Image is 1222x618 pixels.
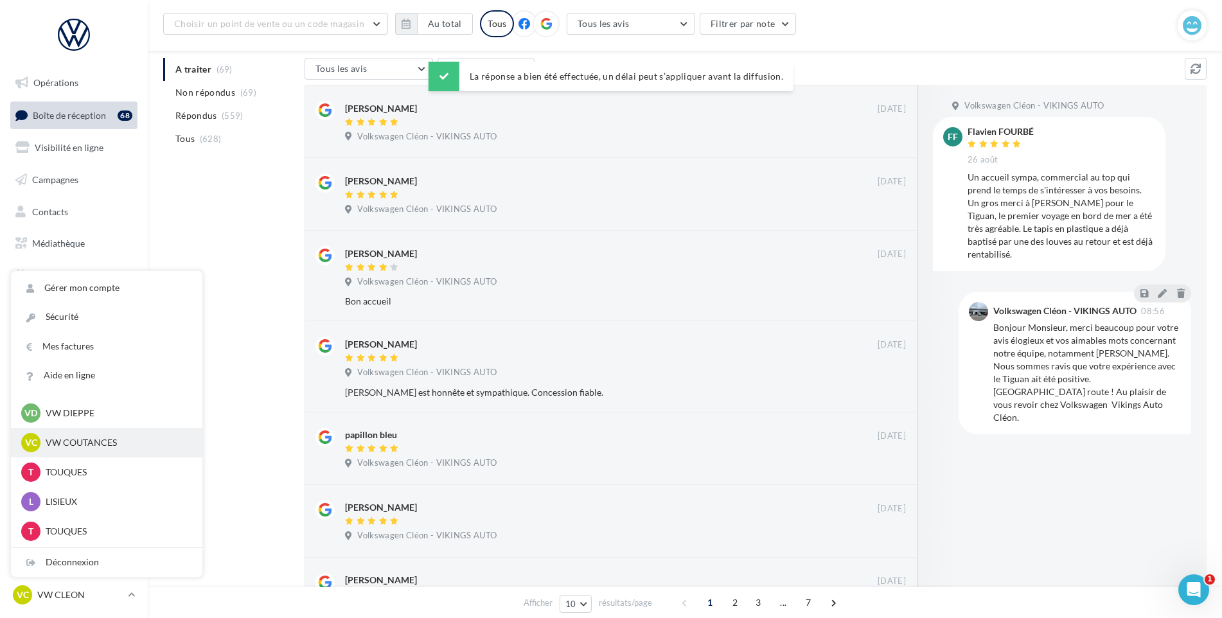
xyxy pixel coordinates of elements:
button: Au total [417,13,473,35]
span: Volkswagen Cléon - VIKINGS AUTO [357,457,497,469]
span: [DATE] [878,576,906,587]
button: Tous les avis [567,13,695,35]
a: Mes factures [11,332,202,361]
span: 7 [798,592,819,613]
span: Opérations [33,77,78,88]
span: VC [17,588,29,601]
span: Volkswagen Cléon - VIKINGS AUTO [357,276,497,288]
span: Volkswagen Cléon - VIKINGS AUTO [964,100,1104,112]
span: [DATE] [878,103,906,115]
span: Boîte de réception [33,109,106,120]
span: (69) [240,87,256,98]
span: Choisir un point de vente ou un code magasin [174,18,364,29]
span: Tous [175,132,195,145]
a: PLV et print personnalisable [8,294,140,332]
span: Volkswagen Cléon - VIKINGS AUTO [357,530,497,542]
span: Répondus [175,109,217,122]
a: Contacts [8,199,140,225]
div: Tous [480,10,514,37]
span: Médiathèque [32,238,85,249]
span: [DATE] [878,176,906,188]
span: [DATE] [878,249,906,260]
span: Afficher [524,597,553,609]
button: Choisir un point de vente ou un code magasin [163,13,388,35]
span: 10 [565,599,576,609]
a: Sécurité [11,303,202,331]
p: TOUQUES [46,466,187,479]
button: Au total [395,13,473,35]
span: [DATE] [878,503,906,515]
span: L [29,495,33,508]
span: 2 [725,592,745,613]
span: 08:56 [1141,307,1165,315]
span: Volkswagen Cléon - VIKINGS AUTO [357,367,497,378]
a: Médiathèque [8,230,140,257]
span: VD [24,407,37,419]
a: Opérations [8,69,140,96]
span: T [28,466,33,479]
span: 3 [748,592,768,613]
p: TOUQUES [46,525,187,538]
a: Campagnes [8,166,140,193]
span: Visibilité en ligne [35,142,103,153]
div: Volkswagen Cléon - VIKINGS AUTO [993,306,1137,315]
span: ... [773,592,793,613]
div: Bonjour Monsieur, merci beaucoup pour votre avis élogieux et vos aimables mots concernant notre é... [993,321,1181,424]
div: [PERSON_NAME] [345,338,417,351]
span: [DATE] [878,339,906,351]
div: papillon bleu [345,428,397,441]
p: VW CLEON [37,588,123,601]
span: 1 [1205,574,1215,585]
a: Aide en ligne [11,361,202,390]
span: Campagnes [32,174,78,185]
span: 26 août [968,154,998,166]
div: [PERSON_NAME] [345,247,417,260]
a: Campagnes DataOnDemand [8,337,140,375]
span: (628) [200,134,222,144]
button: 10 [560,595,592,613]
div: [PERSON_NAME] [345,574,417,587]
div: La réponse a bien été effectuée, un délai peut s’appliquer avant la diffusion. [429,62,793,91]
span: 1 [700,592,720,613]
div: [PERSON_NAME] est honnête et sympathique. Concession fiable. [345,386,822,399]
div: [PERSON_NAME] [345,175,417,188]
span: Non répondus [175,86,235,99]
a: Gérer mon compte [11,274,202,303]
button: Filtrer par note [700,13,797,35]
div: 68 [118,110,132,121]
p: VW DIEPPE [46,407,187,419]
a: VC VW CLEON [10,583,137,607]
span: (559) [222,110,244,121]
span: VC [25,436,37,449]
span: Tous les avis [315,63,367,74]
div: Bon accueil [345,295,822,308]
span: [DATE] [878,430,906,442]
p: LISIEUX [46,495,187,508]
span: Contacts [32,206,68,216]
button: Tous les avis [305,58,433,80]
div: Flavien FOURBÉ [968,127,1034,136]
span: Tous les avis [578,18,630,29]
span: T [28,525,33,538]
button: Filtrer par note [438,58,535,80]
div: [PERSON_NAME] [345,501,417,514]
span: Volkswagen Cléon - VIKINGS AUTO [357,131,497,143]
a: Visibilité en ligne [8,134,140,161]
span: résultats/page [599,597,652,609]
div: Déconnexion [11,548,202,577]
span: Volkswagen Cléon - VIKINGS AUTO [357,204,497,215]
span: FF [948,130,958,143]
span: Calendrier [32,270,75,281]
a: Boîte de réception68 [8,102,140,129]
div: Un accueil sympa, commercial au top qui prend le temps de s'intéresser à vos besoins. Un gros mer... [968,171,1155,261]
p: VW COUTANCES [46,436,187,449]
a: Calendrier [8,262,140,289]
iframe: Intercom live chat [1178,574,1209,605]
div: [PERSON_NAME] [345,102,417,115]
